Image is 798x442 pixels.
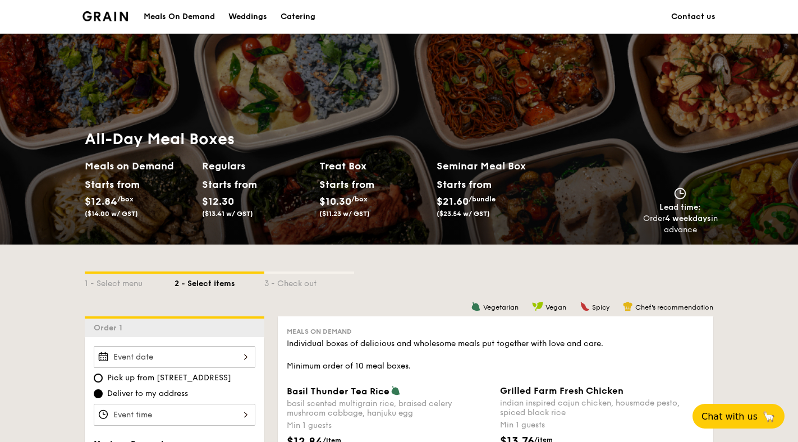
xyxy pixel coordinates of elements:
[287,338,704,372] div: Individual boxes of delicious and wholesome meals put together with love and care. Minimum order ...
[437,176,491,193] div: Starts from
[107,372,231,384] span: Pick up from [STREET_ADDRESS]
[202,176,252,193] div: Starts from
[85,195,117,208] span: $12.84
[500,420,704,431] div: Min 1 guests
[85,210,138,218] span: ($14.00 w/ GST)
[500,398,704,417] div: indian inspired cajun chicken, housmade pesto, spiced black rice
[319,176,369,193] div: Starts from
[692,404,785,429] button: Chat with us🦙
[85,158,193,174] h2: Meals on Demand
[672,187,689,200] img: icon-clock.2db775ea.svg
[287,420,491,431] div: Min 1 guests
[437,158,554,174] h2: Seminar Meal Box
[287,399,491,418] div: basil scented multigrain rice, braised celery mushroom cabbage, hanjuku egg
[319,195,351,208] span: $10.30
[545,303,566,311] span: Vegan
[175,274,264,289] div: 2 - Select items
[471,301,481,311] img: icon-vegetarian.fe4039eb.svg
[532,301,543,311] img: icon-vegan.f8ff3823.svg
[643,213,718,236] div: Order in advance
[623,301,633,311] img: icon-chef-hat.a58ddaea.svg
[287,328,352,335] span: Meals on Demand
[665,214,711,223] strong: 4 weekdays
[264,274,354,289] div: 3 - Check out
[85,129,554,149] h1: All-Day Meal Boxes
[592,303,609,311] span: Spicy
[202,195,234,208] span: $12.30
[319,158,428,174] h2: Treat Box
[94,323,127,333] span: Order 1
[659,202,701,212] span: Lead time:
[94,374,103,383] input: Pick up from [STREET_ADDRESS]
[437,210,490,218] span: ($23.54 w/ GST)
[107,388,188,399] span: Deliver to my address
[437,195,469,208] span: $21.60
[483,303,519,311] span: Vegetarian
[94,346,255,368] input: Event date
[701,411,758,422] span: Chat with us
[117,195,134,203] span: /box
[762,410,776,423] span: 🦙
[319,210,370,218] span: ($11.23 w/ GST)
[580,301,590,311] img: icon-spicy.37a8142b.svg
[82,11,128,21] a: Logotype
[202,210,253,218] span: ($13.41 w/ GST)
[85,274,175,289] div: 1 - Select menu
[287,386,389,397] span: Basil Thunder Tea Rice
[635,303,713,311] span: Chef's recommendation
[202,158,310,174] h2: Regulars
[94,404,255,426] input: Event time
[94,389,103,398] input: Deliver to my address
[82,11,128,21] img: Grain
[469,195,496,203] span: /bundle
[391,385,401,395] img: icon-vegetarian.fe4039eb.svg
[500,385,623,396] span: Grilled Farm Fresh Chicken
[85,176,135,193] div: Starts from
[351,195,368,203] span: /box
